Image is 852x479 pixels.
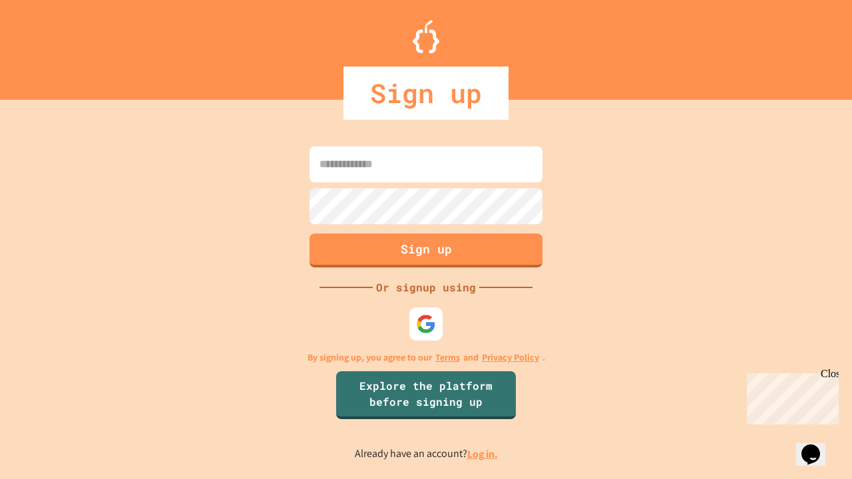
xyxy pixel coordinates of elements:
[482,351,539,365] a: Privacy Policy
[5,5,92,84] div: Chat with us now!Close
[373,279,479,295] div: Or signup using
[416,314,436,334] img: google-icon.svg
[308,351,545,365] p: By signing up, you agree to our and .
[742,368,839,424] iframe: chat widget
[336,371,516,419] a: Explore the platform before signing up
[343,67,509,120] div: Sign up
[355,446,498,462] p: Already have an account?
[796,426,839,466] iframe: chat widget
[310,234,542,267] button: Sign up
[435,351,460,365] a: Terms
[467,447,498,461] a: Log in.
[413,20,439,53] img: Logo.svg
